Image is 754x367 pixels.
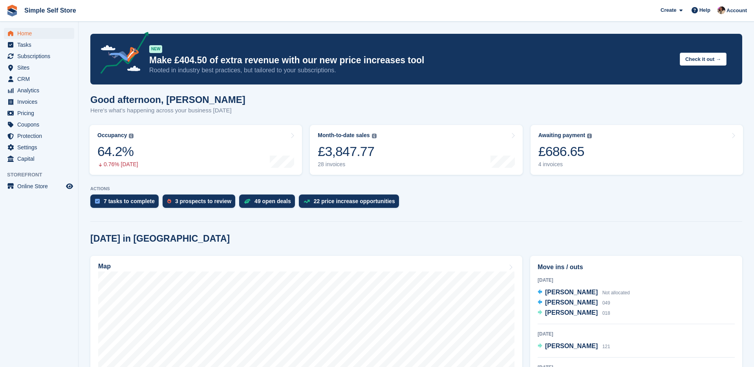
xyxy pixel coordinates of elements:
[538,262,735,272] h2: Move ins / outs
[545,343,598,349] span: [PERSON_NAME]
[661,6,676,14] span: Create
[65,182,74,191] a: Preview store
[7,171,78,179] span: Storefront
[17,119,64,130] span: Coupons
[4,153,74,164] a: menu
[90,106,245,115] p: Here's what's happening across your business [DATE]
[372,134,377,138] img: icon-info-grey-7440780725fd019a000dd9b08b2336e03edf1995a4989e88bcd33f0948082b44.svg
[167,199,171,204] img: prospect-51fa495bee0391a8d652442698ab0144808aea92771e9ea1ae160a38d050c398.svg
[17,85,64,96] span: Analytics
[310,125,522,175] a: Month-to-date sales £3,847.77 28 invoices
[149,55,673,66] p: Make £404.50 of extra revenue with our new price increases tool
[314,198,395,204] div: 22 price increase opportunities
[545,299,598,306] span: [PERSON_NAME]
[90,186,742,191] p: ACTIONS
[538,288,630,298] a: [PERSON_NAME] Not allocated
[680,53,727,66] button: Check it out →
[602,300,610,306] span: 049
[17,28,64,39] span: Home
[318,132,370,139] div: Month-to-date sales
[163,195,239,212] a: 3 prospects to review
[104,198,155,204] div: 7 tasks to complete
[90,125,302,175] a: Occupancy 64.2% 0.76% [DATE]
[538,161,592,168] div: 4 invoices
[538,298,610,308] a: [PERSON_NAME] 049
[4,142,74,153] a: menu
[538,308,610,318] a: [PERSON_NAME] 018
[17,142,64,153] span: Settings
[545,309,598,316] span: [PERSON_NAME]
[239,195,299,212] a: 49 open deals
[602,310,610,316] span: 018
[699,6,710,14] span: Help
[4,130,74,141] a: menu
[97,161,138,168] div: 0.76% [DATE]
[4,28,74,39] a: menu
[538,143,592,160] div: £686.65
[17,39,64,50] span: Tasks
[4,108,74,119] a: menu
[90,195,163,212] a: 7 tasks to complete
[727,7,747,15] span: Account
[17,181,64,192] span: Online Store
[98,263,111,270] h2: Map
[4,62,74,73] a: menu
[299,195,403,212] a: 22 price increase opportunities
[4,51,74,62] a: menu
[17,96,64,107] span: Invoices
[21,4,79,17] a: Simple Self Store
[17,153,64,164] span: Capital
[318,143,376,160] div: £3,847.77
[6,5,18,17] img: stora-icon-8386f47178a22dfd0bd8f6a31ec36ba5ce8667c1dd55bd0f319d3a0aa187defe.svg
[175,198,231,204] div: 3 prospects to review
[318,161,376,168] div: 28 invoices
[254,198,291,204] div: 49 open deals
[602,344,610,349] span: 121
[17,51,64,62] span: Subscriptions
[538,132,586,139] div: Awaiting payment
[149,66,673,75] p: Rooted in industry best practices, but tailored to your subscriptions.
[531,125,743,175] a: Awaiting payment £686.65 4 invoices
[4,39,74,50] a: menu
[17,130,64,141] span: Protection
[545,289,598,295] span: [PERSON_NAME]
[17,73,64,84] span: CRM
[602,290,630,295] span: Not allocated
[538,277,735,284] div: [DATE]
[129,134,134,138] img: icon-info-grey-7440780725fd019a000dd9b08b2336e03edf1995a4989e88bcd33f0948082b44.svg
[4,96,74,107] a: menu
[4,181,74,192] a: menu
[538,341,610,352] a: [PERSON_NAME] 121
[95,199,100,204] img: task-75834270c22a3079a89374b754ae025e5fb1db73e45f91037f5363f120a921f8.svg
[244,198,251,204] img: deal-1b604bf984904fb50ccaf53a9ad4b4a5d6e5aea283cecdc64d6e3604feb123c2.svg
[717,6,725,14] img: Scott McCutcheon
[4,85,74,96] a: menu
[97,143,138,160] div: 64.2%
[4,73,74,84] a: menu
[97,132,127,139] div: Occupancy
[4,119,74,130] a: menu
[17,62,64,73] span: Sites
[149,45,162,53] div: NEW
[538,330,735,338] div: [DATE]
[90,233,230,244] h2: [DATE] in [GEOGRAPHIC_DATA]
[94,32,149,77] img: price-adjustments-announcement-icon-8257ccfd72463d97f412b2fc003d46551f7dbcb40ab6d574587a9cd5c0d94...
[90,94,245,105] h1: Good afternoon, [PERSON_NAME]
[17,108,64,119] span: Pricing
[587,134,592,138] img: icon-info-grey-7440780725fd019a000dd9b08b2336e03edf1995a4989e88bcd33f0948082b44.svg
[304,200,310,203] img: price_increase_opportunities-93ffe204e8149a01c8c9dc8f82e8f89637d9d84a8eef4429ea346261dce0b2c0.svg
